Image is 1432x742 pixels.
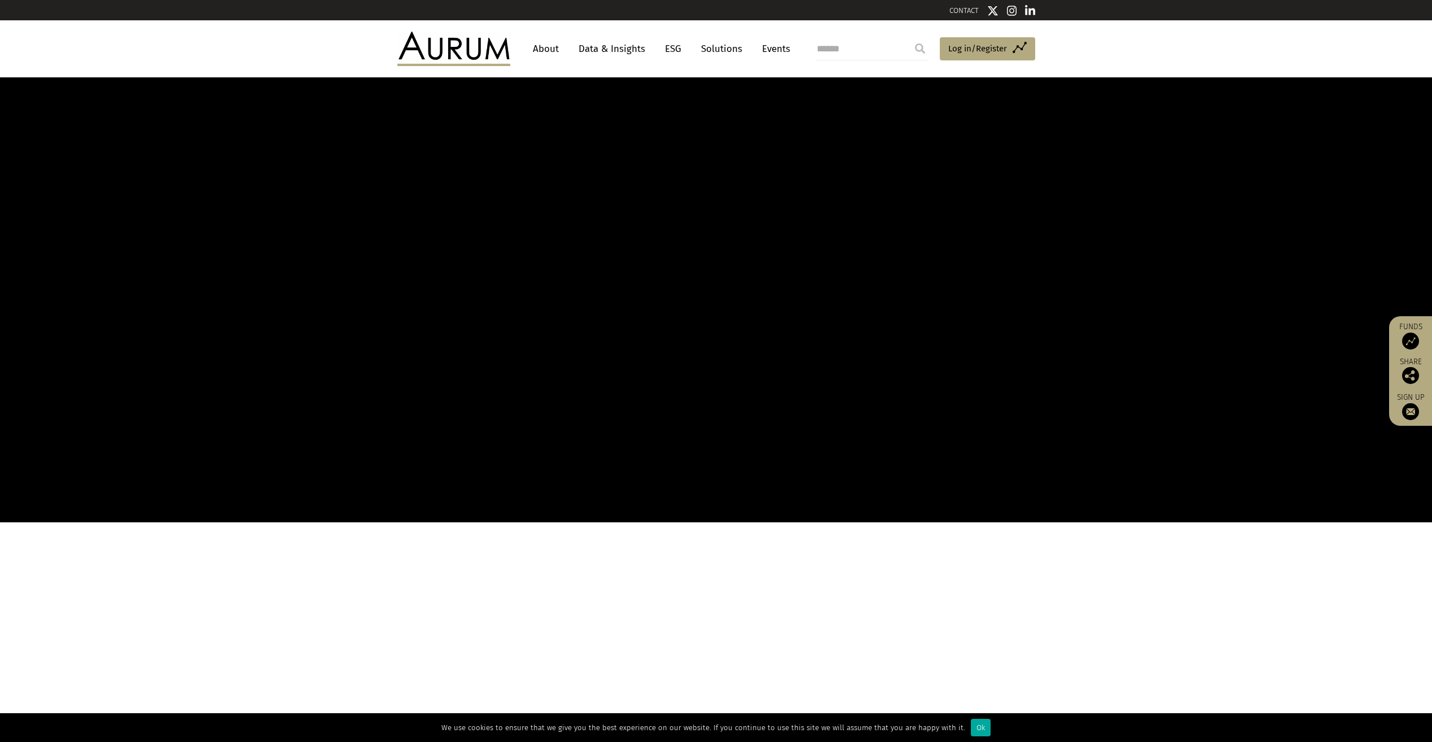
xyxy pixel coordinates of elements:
[987,5,999,16] img: Twitter icon
[1402,403,1419,420] img: Sign up to our newsletter
[1395,322,1426,350] a: Funds
[909,37,931,60] input: Submit
[573,38,651,59] a: Data & Insights
[940,37,1035,61] a: Log in/Register
[1025,5,1035,16] img: Linkedin icon
[949,6,979,15] a: CONTACT
[1007,5,1017,16] img: Instagram icon
[1395,392,1426,420] a: Sign up
[756,38,790,59] a: Events
[397,32,510,66] img: Aurum
[971,719,991,736] div: Ok
[1395,358,1426,384] div: Share
[1402,367,1419,384] img: Share this post
[527,38,564,59] a: About
[659,38,687,59] a: ESG
[695,38,748,59] a: Solutions
[948,42,1007,55] span: Log in/Register
[1402,333,1419,350] img: Access Funds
